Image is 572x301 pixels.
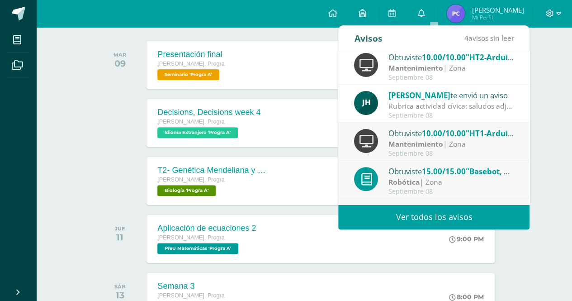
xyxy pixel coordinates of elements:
[338,205,529,229] a: Ver todos los avisos
[157,119,224,125] span: [PERSON_NAME]. Progra
[449,235,484,243] div: 9:00 PM
[388,127,514,139] div: Obtuviste en
[447,5,465,23] img: 37743bf959232a480a22ce5c81f3c6a8.png
[157,224,256,233] div: Aplicación de ecuaciones 2
[388,101,514,111] div: Rubrica actividad cívica: saludos adjunto rubrica para evaluación de la actividad del viernes 12
[113,58,126,69] div: 09
[472,14,524,21] span: Mi Perfil
[422,128,466,139] span: 10.00/10.00
[114,290,126,301] div: 13
[388,188,514,196] div: Septiembre 08
[464,33,468,43] span: 4
[466,166,532,177] span: "Basebot, Vex IQ"
[422,204,466,215] span: 10.00/10.00
[354,91,378,115] img: 2f952caa3f07b7df01ee2ceb26827530.png
[157,69,219,80] span: Seminario 'Progra A'
[388,203,514,215] div: Obtuviste en
[449,293,484,301] div: 8:00 PM
[422,52,466,62] span: 10.00/10.00
[157,282,238,291] div: Semana 3
[157,166,266,175] div: T2- Genética Mendeliana y sus aplicaciones
[388,63,443,73] strong: Mantenimiento
[157,234,224,241] span: [PERSON_NAME]. Progra
[115,232,125,243] div: 11
[114,283,126,290] div: SÁB
[472,5,524,14] span: [PERSON_NAME]
[464,33,514,43] span: avisos sin leer
[388,51,514,63] div: Obtuviste en
[157,177,224,183] span: [PERSON_NAME]. Progra
[388,112,514,119] div: Septiembre 08
[157,61,224,67] span: [PERSON_NAME]. Progra
[388,90,450,100] span: [PERSON_NAME]
[388,177,514,187] div: | Zona
[388,63,514,73] div: | Zona
[157,292,224,299] span: [PERSON_NAME]. Progra
[157,185,216,196] span: Biología 'Progra A'
[157,50,224,59] div: Presentación final
[388,165,514,177] div: Obtuviste en
[115,225,125,232] div: JUE
[422,166,466,177] span: 15.00/15.00
[157,243,238,254] span: PreU Matemáticas 'Progra A'
[466,52,521,62] span: "HT2-Arduino"
[388,89,514,101] div: te envió un aviso
[388,139,443,149] strong: Mantenimiento
[157,108,260,117] div: Decisions, Decisions week 4
[388,74,514,81] div: Septiembre 08
[113,52,126,58] div: MAR
[157,127,238,138] span: Idioma Extranjero 'Progra A'
[354,26,382,51] div: Avisos
[466,128,521,139] span: "HT1-Arduino"
[388,177,420,187] strong: Robótica
[388,150,514,158] div: Septiembre 08
[388,139,514,149] div: | Zona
